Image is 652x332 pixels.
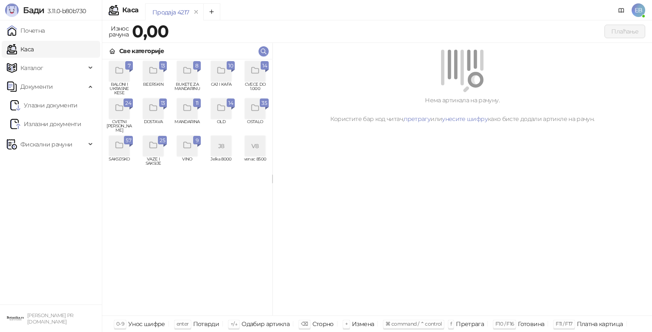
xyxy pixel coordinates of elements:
[102,59,272,315] div: grid
[604,25,645,38] button: Плаћање
[161,98,165,108] span: 13
[195,136,199,145] span: 9
[577,318,623,329] div: Платна картица
[262,61,267,70] span: 14
[208,120,235,132] span: OLD
[242,157,269,170] span: venac 8500
[7,41,34,58] a: Каса
[161,61,165,70] span: 13
[191,8,202,16] button: remove
[203,3,220,20] button: Add tab
[106,120,133,132] span: CVETNI [PERSON_NAME]
[404,115,430,123] a: претрагу
[119,46,164,56] div: Све категорије
[518,318,544,329] div: Готовина
[174,120,201,132] span: MANDARINA
[126,136,131,145] span: 57
[195,61,199,70] span: 8
[44,7,86,15] span: 3.11.0-b80b730
[228,61,233,70] span: 10
[20,78,53,95] span: Документи
[23,5,44,15] span: Бади
[125,98,131,108] span: 24
[106,82,133,95] span: BALONI I UKRASNE KESE
[132,21,169,42] strong: 0,00
[140,82,167,95] span: BEERSKIN
[122,7,138,14] div: Каса
[230,321,237,327] span: ↑/↓
[107,23,130,40] div: Износ рачуна
[208,157,235,170] span: Jelka 8000
[442,115,488,123] a: унесите шифру
[261,98,267,108] span: 35
[456,318,484,329] div: Претрага
[10,115,81,132] a: Излазни документи
[208,82,235,95] span: CAJ I KAFA
[345,321,348,327] span: +
[106,157,133,170] span: SAKSIJSKO
[242,120,269,132] span: OSTALO
[615,3,628,17] a: Документација
[195,98,199,108] span: 11
[152,8,189,17] div: Продаја 4217
[20,59,43,76] span: Каталог
[177,321,189,327] span: enter
[228,98,233,108] span: 14
[140,120,167,132] span: DOSTAVA
[160,136,165,145] span: 25
[27,312,73,325] small: [PERSON_NAME] PR [DOMAIN_NAME]
[174,82,201,95] span: BUKETE ZA MANDARINU
[301,321,308,327] span: ⌫
[127,61,131,70] span: 7
[140,157,167,170] span: VAZE I SAKSIJE
[385,321,442,327] span: ⌘ command / ⌃ control
[116,321,124,327] span: 0-9
[632,3,645,17] span: EB
[211,136,231,156] div: J8
[7,22,45,39] a: Почетна
[10,97,78,114] a: Ulazni dokumentiУлазни документи
[242,318,289,329] div: Одабир артикла
[283,96,642,124] div: Нема артикала на рачуну. Користите бар код читач, или како бисте додали артикле на рачун.
[7,310,24,327] img: 64x64-companyLogo-0e2e8aaa-0bd2-431b-8613-6e3c65811325.png
[245,136,265,156] div: V8
[352,318,374,329] div: Измена
[242,82,269,95] span: CVECE DO 1.000
[5,3,19,17] img: Logo
[174,157,201,170] span: VINO
[20,136,72,153] span: Фискални рачуни
[556,321,572,327] span: F11 / F17
[193,318,219,329] div: Потврди
[312,318,334,329] div: Сторно
[450,321,452,327] span: f
[495,321,514,327] span: F10 / F16
[128,318,165,329] div: Унос шифре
